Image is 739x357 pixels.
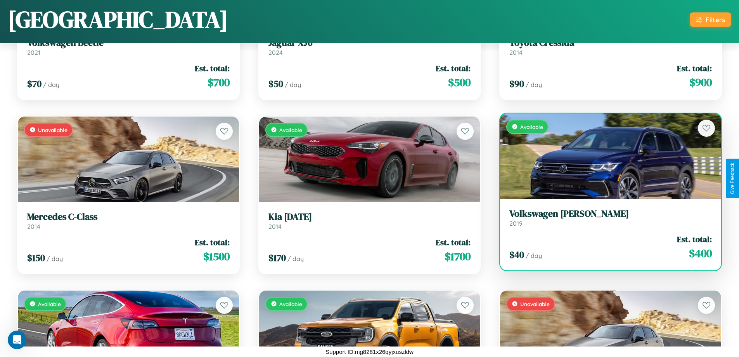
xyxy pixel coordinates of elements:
span: / day [43,81,59,89]
span: $ 170 [268,251,286,264]
span: Est. total: [436,63,471,74]
span: $ 500 [448,75,471,90]
span: Available [38,301,61,307]
span: $ 900 [689,75,712,90]
span: $ 50 [268,77,283,90]
span: 2021 [27,49,40,56]
h3: Toyota Cressida [509,37,712,49]
span: $ 40 [509,248,524,261]
button: Filters [690,12,731,27]
span: Unavailable [38,127,67,133]
span: 2024 [268,49,283,56]
div: Give Feedback [730,163,735,194]
h3: Kia [DATE] [268,211,471,223]
span: Est. total: [195,237,230,248]
span: Est. total: [677,63,712,74]
span: Available [279,301,302,307]
span: $ 90 [509,77,524,90]
span: $ 1700 [445,249,471,264]
a: Toyota Cressida2014 [509,37,712,56]
iframe: Intercom live chat [8,331,26,349]
span: 2014 [268,223,282,230]
span: / day [526,252,542,259]
span: Unavailable [520,301,550,307]
h1: [GEOGRAPHIC_DATA] [8,3,228,35]
span: 2014 [509,49,523,56]
span: $ 400 [689,246,712,261]
h3: Volkswagen [PERSON_NAME] [509,208,712,219]
span: 2019 [509,219,523,227]
p: Support ID: mg8281x26qyjxuszldw [325,347,414,357]
span: $ 700 [208,75,230,90]
span: $ 1500 [203,249,230,264]
div: Filters [706,16,725,24]
span: / day [47,255,63,263]
span: Est. total: [195,63,230,74]
a: Kia [DATE]2014 [268,211,471,230]
span: / day [526,81,542,89]
a: Volkswagen [PERSON_NAME]2019 [509,208,712,227]
h3: Volkswagen Beetle [27,37,230,49]
a: Mercedes C-Class2014 [27,211,230,230]
span: $ 150 [27,251,45,264]
span: / day [287,255,304,263]
a: Volkswagen Beetle2021 [27,37,230,56]
span: Est. total: [677,233,712,245]
span: / day [285,81,301,89]
a: Jaguar XJ62024 [268,37,471,56]
span: $ 70 [27,77,42,90]
span: Available [279,127,302,133]
span: Available [520,124,543,130]
h3: Jaguar XJ6 [268,37,471,49]
span: 2014 [27,223,40,230]
h3: Mercedes C-Class [27,211,230,223]
span: Est. total: [436,237,471,248]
